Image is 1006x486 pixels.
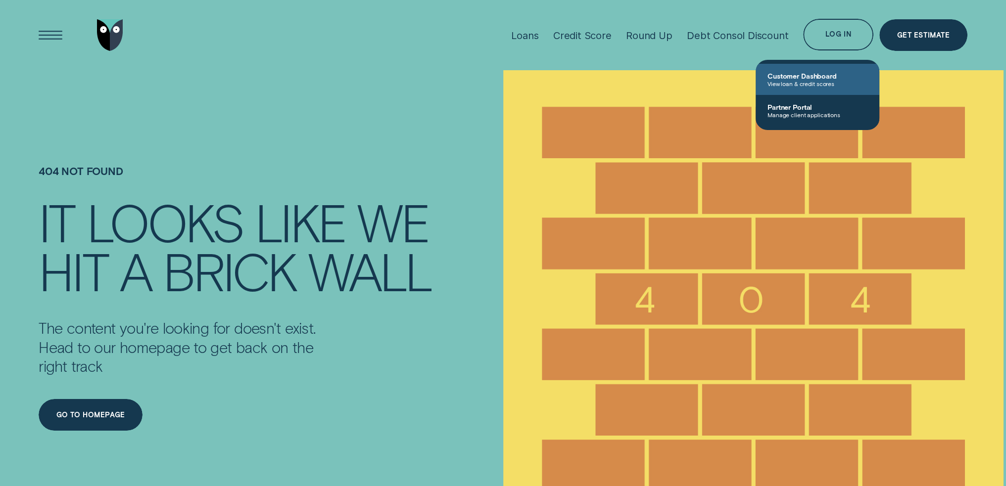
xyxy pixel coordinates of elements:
[553,29,612,42] div: Credit Score
[255,197,345,246] div: like
[163,246,296,295] div: brick
[39,197,461,295] h4: It looks like we hit a brick wall
[511,29,538,42] div: Loans
[35,19,66,51] button: Open Menu
[767,111,867,118] span: Manage client applications
[767,80,867,87] span: View loan & credit scores
[879,19,967,51] a: Get Estimate
[39,246,108,295] div: hit
[756,64,879,95] a: Customer DashboardView loan & credit scores
[626,29,672,42] div: Round Up
[39,165,503,197] h1: 404 NOT FOUND
[39,399,143,431] button: Go to homepage
[97,19,123,51] img: Wisr
[87,197,243,246] div: looks
[687,29,788,42] div: Debt Consol Discount
[357,197,429,246] div: we
[120,246,151,295] div: a
[767,72,867,80] span: Customer Dashboard
[39,197,74,246] div: It
[756,95,879,126] a: Partner PortalManage client applications
[308,246,432,295] div: wall
[803,19,873,50] button: Log in
[767,103,867,111] span: Partner Portal
[39,295,343,376] div: The content you're looking for doesn't exist. Head to our homepage to get back on the right track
